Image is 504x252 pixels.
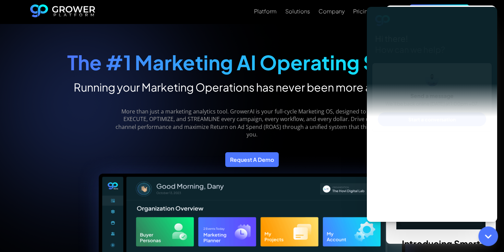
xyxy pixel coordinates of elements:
[353,8,371,14] div: Pricing
[225,152,279,167] a: Request A Demo
[319,7,345,15] a: Company
[115,108,390,139] p: More than just a marketing analytics tool. GrowerAI is your full-cycle Marketing OS, designed to ...
[254,8,277,14] div: Platform
[410,4,469,19] a: Request a demo
[67,50,437,75] strong: The #1 Marketing AI Operating System
[353,7,371,15] a: Pricing
[254,7,277,15] a: Platform
[30,4,95,20] a: home
[285,7,310,15] a: Solutions
[285,8,310,14] div: Solutions
[67,80,437,94] h2: Running your Marketing Operations has never been more autonomous
[319,8,345,14] div: Company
